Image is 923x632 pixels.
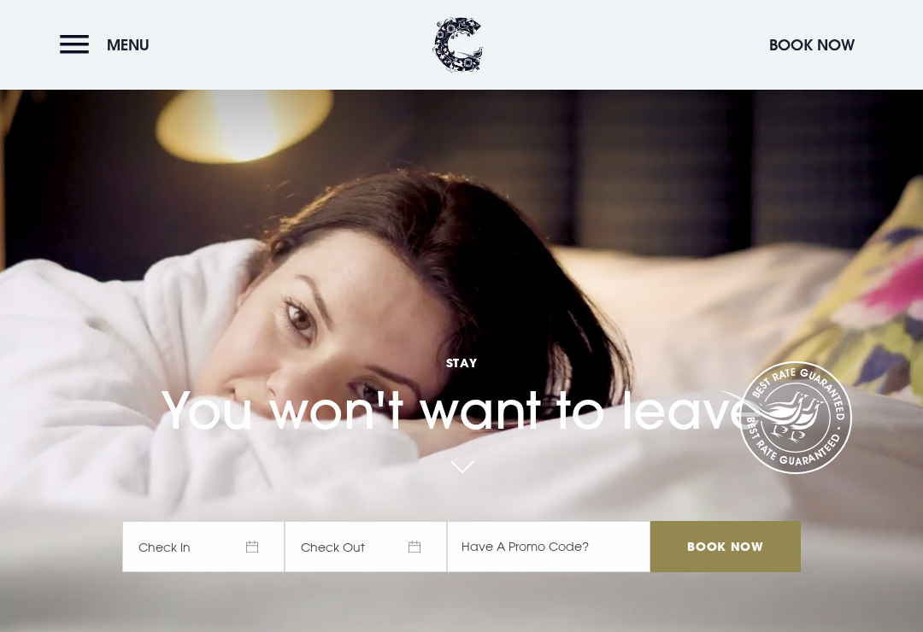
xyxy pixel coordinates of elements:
span: Stay [122,354,801,371]
h1: You won't want to leave [122,313,801,441]
input: Have A Promo Code? [447,521,650,572]
span: Check In [122,521,285,572]
span: Menu [107,35,150,55]
img: Clandeboye Lodge [432,17,484,73]
span: Check Out [285,521,447,572]
input: Book Now [650,521,801,572]
button: Menu [60,26,158,63]
button: Book Now [761,26,863,63]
